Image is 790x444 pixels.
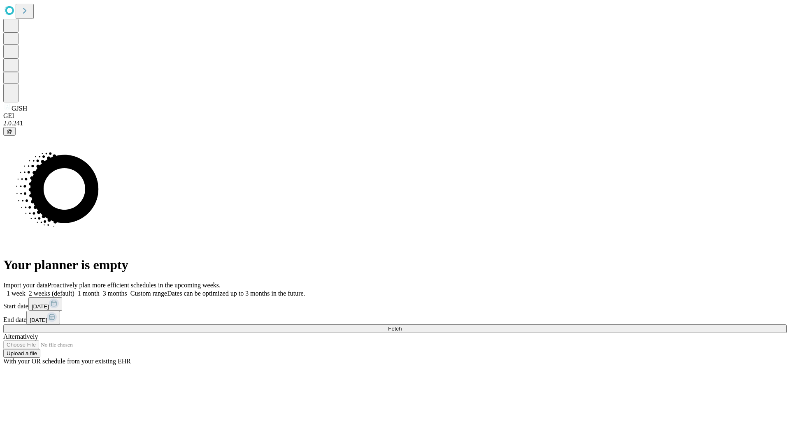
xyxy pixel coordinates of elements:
span: 3 months [103,290,127,297]
span: Import your data [3,282,48,289]
div: 2.0.241 [3,120,787,127]
button: Fetch [3,324,787,333]
span: [DATE] [30,317,47,323]
span: Alternatively [3,333,38,340]
div: End date [3,311,787,324]
button: @ [3,127,16,136]
span: 2 weeks (default) [29,290,74,297]
button: [DATE] [28,297,62,311]
button: [DATE] [26,311,60,324]
div: GEI [3,112,787,120]
h1: Your planner is empty [3,257,787,273]
span: 1 week [7,290,26,297]
span: Proactively plan more efficient schedules in the upcoming weeks. [48,282,221,289]
span: Custom range [130,290,167,297]
span: With your OR schedule from your existing EHR [3,358,131,365]
div: Start date [3,297,787,311]
span: GJSH [12,105,27,112]
span: Dates can be optimized up to 3 months in the future. [167,290,305,297]
span: @ [7,128,12,134]
button: Upload a file [3,349,40,358]
span: 1 month [78,290,100,297]
span: Fetch [388,326,402,332]
span: [DATE] [32,303,49,310]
